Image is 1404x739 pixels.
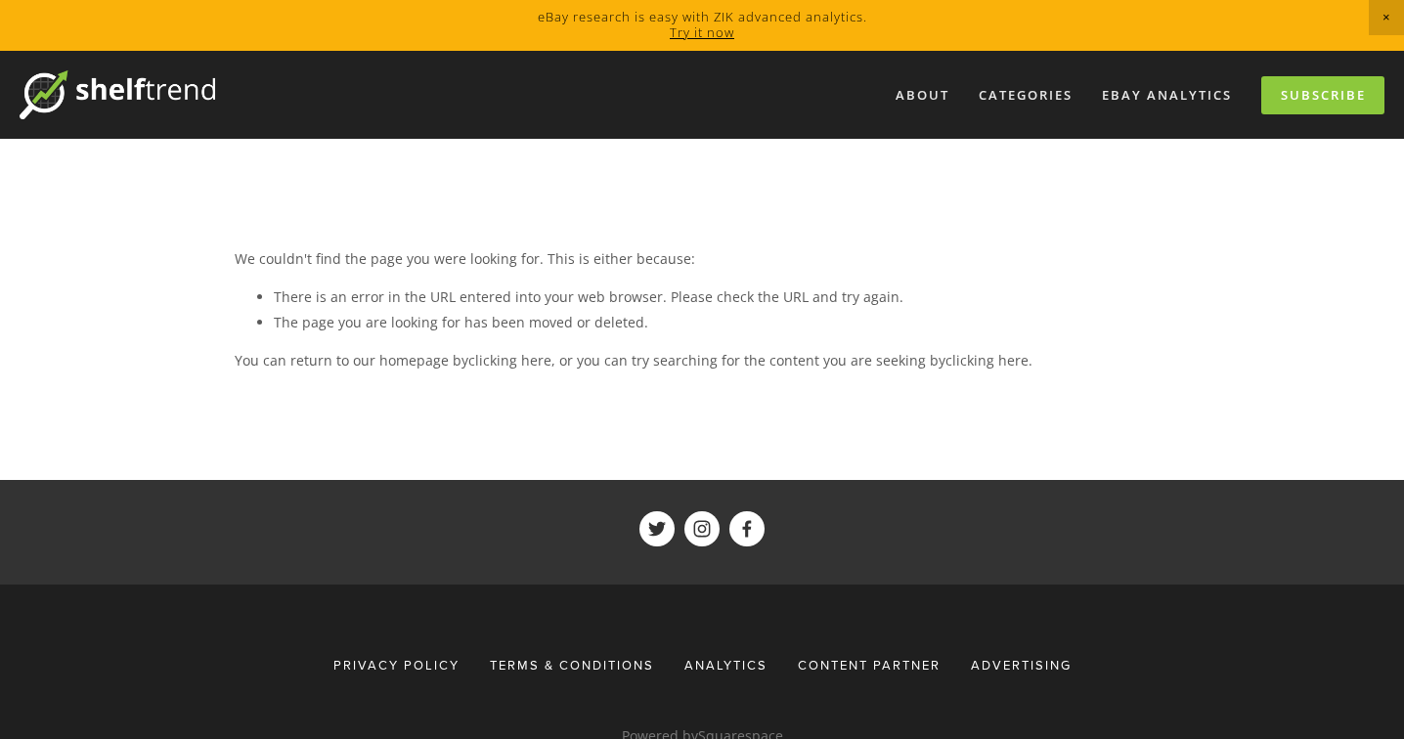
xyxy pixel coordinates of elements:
a: ShelfTrend [639,511,675,546]
a: Subscribe [1261,76,1384,114]
img: ShelfTrend [20,70,215,119]
a: About [883,79,962,111]
a: ShelfTrend [729,511,765,546]
p: We couldn't find the page you were looking for. This is either because: [235,246,1169,271]
a: Privacy Policy [333,647,472,682]
a: ShelfTrend [684,511,720,546]
a: Advertising [958,647,1072,682]
div: Analytics [672,647,780,682]
a: Try it now [670,23,734,41]
a: Terms & Conditions [477,647,667,682]
div: Categories [966,79,1085,111]
p: You can return to our homepage by , or you can try searching for the content you are seeking by . [235,348,1169,372]
li: There is an error in the URL entered into your web browser. Please check the URL and try again. [274,284,1169,309]
a: clicking here [468,351,551,369]
span: Terms & Conditions [490,656,654,674]
a: Content Partner [785,647,953,682]
a: clicking here [945,351,1029,369]
span: Content Partner [798,656,941,674]
li: The page you are looking for has been moved or deleted. [274,310,1169,334]
span: Advertising [971,656,1072,674]
a: eBay Analytics [1089,79,1245,111]
span: Privacy Policy [333,656,460,674]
